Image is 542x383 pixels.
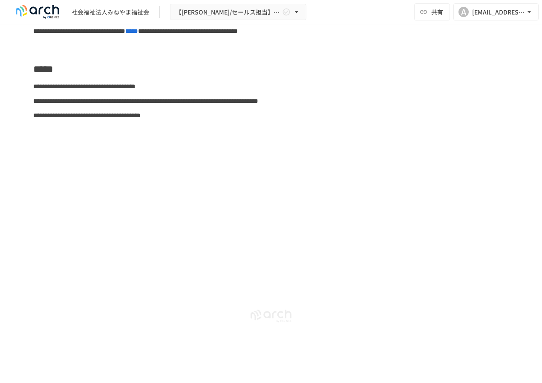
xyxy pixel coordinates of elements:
div: 社会福祉法人みねやま福祉会 [72,8,149,17]
button: 共有 [414,3,450,20]
div: A [458,7,469,17]
span: 【[PERSON_NAME]/セールス担当】社会福祉法人みねやま福祉会様_初期設定サポート [176,7,280,17]
span: 共有 [431,7,443,17]
div: [EMAIL_ADDRESS][DOMAIN_NAME] [472,7,525,17]
img: logo-default@2x-9cf2c760.svg [10,5,65,19]
button: 【[PERSON_NAME]/セールス担当】社会福祉法人みねやま福祉会様_初期設定サポート [170,4,306,20]
button: A[EMAIL_ADDRESS][DOMAIN_NAME] [453,3,539,20]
